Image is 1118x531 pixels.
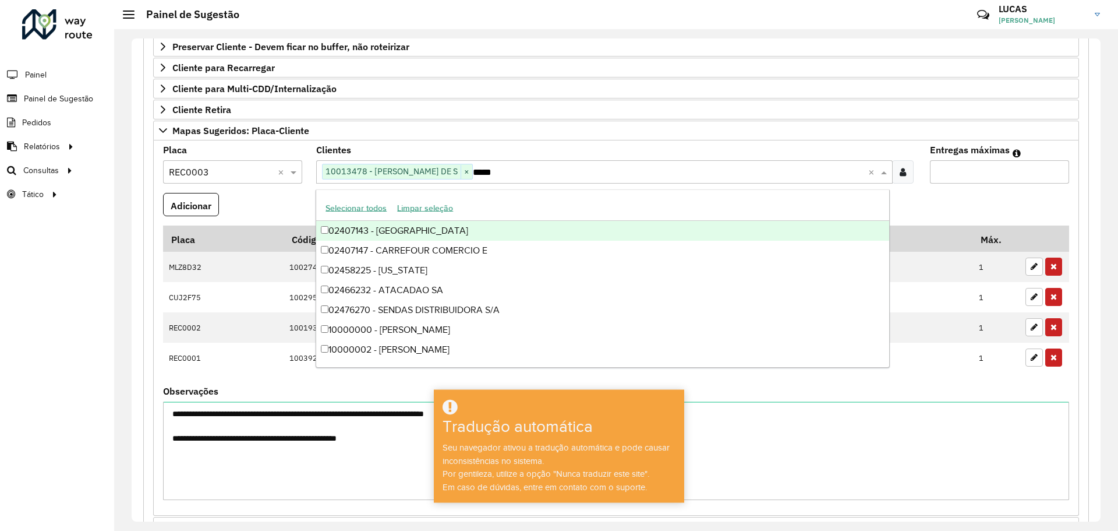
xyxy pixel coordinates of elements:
[153,140,1079,516] div: Mapas Sugeridos: Placa-Cliente
[316,280,889,300] div: 02466232 - ATACADAO SA
[172,41,409,52] font: Preservar Cliente - Devem ficar no buffer, não roteirizar
[169,262,201,272] font: MLZ8D32
[22,118,51,127] font: Pedidos
[979,323,983,333] font: 1
[289,323,327,333] font: 10019322
[316,360,889,379] div: 10000005 - BAR [PERSON_NAME] 90
[443,469,649,479] font: Por gentileza, utilize a opção "Nunca traduzir este site".
[289,353,327,363] font: 10039226
[316,189,889,368] ng-dropdown-panel: Lista de opções
[316,144,351,156] font: Clientes
[979,293,983,303] font: 1
[24,94,93,103] font: Painel de Sugestão
[169,293,201,303] font: CUJ2F75
[316,340,889,360] div: 10000002 - [PERSON_NAME]
[289,262,327,272] font: 10027410
[392,199,458,217] button: Limpar seleção
[24,142,60,151] font: Relatórios
[278,165,288,179] span: Clear all
[397,203,453,213] font: Limpar seleção
[316,241,889,261] div: 02407147 - CARREFOUR COMERCIO E
[163,193,219,217] button: Adicionar
[289,293,327,303] font: 10029543
[1013,149,1021,158] em: Máximo de clientes que serão colocados na mesma rota com os clientes informados
[979,262,983,272] font: 1
[169,353,201,363] font: REC0001
[443,418,593,436] font: Tradução automática
[999,3,1027,15] font: LUCAS
[153,37,1079,57] a: Preservar Cliente - Devem ficar no buffer, não roteirizar
[868,165,878,179] span: Clear all
[461,165,472,179] span: ×
[320,199,392,217] button: Selecionar todos
[316,221,889,241] div: 02407143 - [GEOGRAPHIC_DATA]
[443,443,670,466] font: Seu navegador ativou a tradução automática e pode causar inconsistências no sistema.
[171,199,211,211] font: Adicionar
[930,144,1010,156] font: Entregas máximas
[316,261,889,280] div: 02458225 - [US_STATE]
[163,385,218,397] font: Observações
[172,62,275,73] font: Cliente para Recarregar
[169,323,201,333] font: REC0002
[971,2,996,27] a: Contato Rápido
[999,16,1055,24] font: [PERSON_NAME]
[153,100,1079,119] a: Cliente Retira
[323,164,461,178] span: 10013478 - [PERSON_NAME] DE S
[153,121,1079,140] a: Mapas Sugeridos: Placa-Cliente
[979,353,983,363] font: 1
[292,234,354,245] font: Código Cliente
[22,190,44,199] font: Tático
[146,8,239,21] font: Painel de Sugestão
[171,234,195,245] font: Placa
[443,483,647,492] font: Em caso de dúvidas, entre em contato com o suporte.
[172,83,337,94] font: Cliente para Multi-CDD/Internalização
[326,203,387,213] font: Selecionar todos
[163,144,187,156] font: Placa
[981,234,1002,245] font: Máx.
[316,300,889,320] div: 02476270 - SENDAS DISTRIBUIDORA S/A
[316,320,889,340] div: 10000000 - [PERSON_NAME]
[153,79,1079,99] a: Cliente para Multi-CDD/Internalização
[23,166,59,175] font: Consultas
[172,125,309,136] font: Mapas Sugeridos: Placa-Cliente
[25,71,47,79] font: Painel
[153,58,1079,78] a: Cliente para Recarregar
[172,104,231,115] font: Cliente Retira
